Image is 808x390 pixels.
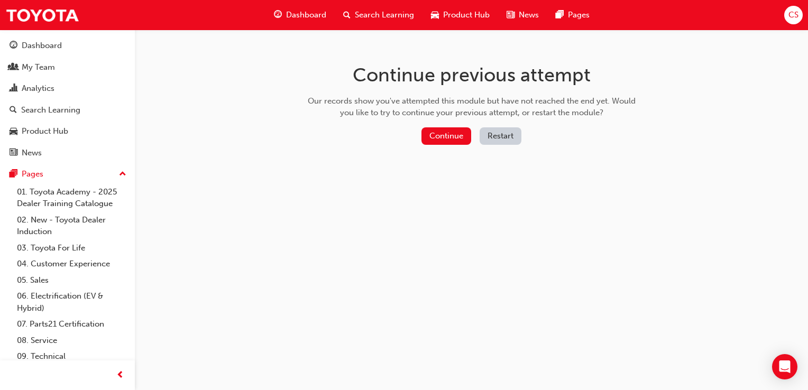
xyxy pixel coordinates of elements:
[556,8,564,22] span: pages-icon
[13,348,131,365] a: 09. Technical
[13,332,131,349] a: 08. Service
[519,9,539,21] span: News
[13,256,131,272] a: 04. Customer Experience
[423,4,498,26] a: car-iconProduct Hub
[21,104,80,116] div: Search Learning
[22,147,42,159] div: News
[10,127,17,136] span: car-icon
[4,143,131,163] a: News
[265,4,335,26] a: guage-iconDashboard
[498,4,547,26] a: news-iconNews
[286,9,326,21] span: Dashboard
[5,3,79,27] img: Trak
[355,9,414,21] span: Search Learning
[335,4,423,26] a: search-iconSearch Learning
[10,148,17,158] span: news-icon
[772,354,797,379] div: Open Intercom Messenger
[304,95,639,119] div: Our records show you've attempted this module but have not reached the end yet. Would you like to...
[4,34,131,164] button: DashboardMy TeamAnalyticsSearch LearningProduct HubNews
[10,106,17,115] span: search-icon
[568,9,590,21] span: Pages
[10,170,17,179] span: pages-icon
[507,8,515,22] span: news-icon
[4,36,131,55] a: Dashboard
[4,122,131,141] a: Product Hub
[22,61,55,73] div: My Team
[10,41,17,51] span: guage-icon
[4,79,131,98] a: Analytics
[22,168,43,180] div: Pages
[13,184,131,212] a: 01. Toyota Academy - 2025 Dealer Training Catalogue
[13,272,131,289] a: 05. Sales
[4,164,131,184] button: Pages
[13,288,131,316] a: 06. Electrification (EV & Hybrid)
[13,316,131,332] a: 07. Parts21 Certification
[119,168,126,181] span: up-icon
[421,127,471,145] button: Continue
[10,63,17,72] span: people-icon
[274,8,282,22] span: guage-icon
[22,125,68,137] div: Product Hub
[431,8,439,22] span: car-icon
[480,127,521,145] button: Restart
[13,212,131,240] a: 02. New - Toyota Dealer Induction
[13,240,131,256] a: 03. Toyota For Life
[10,84,17,94] span: chart-icon
[116,369,124,382] span: prev-icon
[22,82,54,95] div: Analytics
[22,40,62,52] div: Dashboard
[788,9,798,21] span: CS
[784,6,803,24] button: CS
[4,58,131,77] a: My Team
[343,8,351,22] span: search-icon
[304,63,639,87] h1: Continue previous attempt
[443,9,490,21] span: Product Hub
[4,100,131,120] a: Search Learning
[547,4,598,26] a: pages-iconPages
